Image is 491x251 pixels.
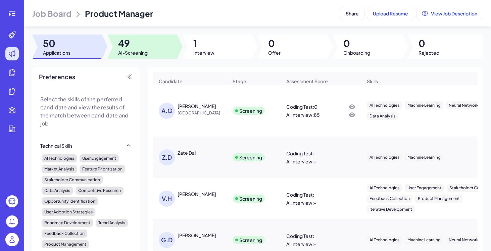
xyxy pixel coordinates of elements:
div: Coding Test : [286,191,314,198]
p: Select the skills of the perferred candidate and view the results of the match between candidate ... [40,95,132,128]
div: Z.D [159,149,175,165]
div: Product Management [42,240,89,248]
span: Applications [43,49,70,56]
span: Skills [367,78,378,85]
div: AI Technologies [42,154,77,162]
span: Product Manager [85,8,153,18]
div: Zate Dai [178,149,196,156]
div: AI Interview : - [286,158,316,165]
div: Product Management [415,195,462,203]
div: AI Interview : - [286,241,316,247]
div: V.H [159,191,175,207]
div: Machine Learning [405,236,443,244]
div: AI Interview : 85 [286,111,320,118]
div: AI Technologies [367,153,402,161]
div: Screening [239,154,262,161]
span: 0 [268,37,281,49]
span: [GEOGRAPHIC_DATA] [178,110,228,116]
div: Machine Learning [405,153,443,161]
span: Offer [268,49,281,56]
div: Neural Networks [446,236,483,244]
div: Screening [239,237,262,243]
div: AI Technologies [367,184,402,192]
div: A.G [159,103,175,119]
div: Competitive Research [76,187,124,195]
div: AI Technologies [367,236,402,244]
div: Vanessa Hu [178,191,216,197]
div: Machine Learning [405,101,443,109]
span: 0 [343,37,370,49]
span: 49 [118,37,148,49]
div: Technical Skills [40,142,72,149]
button: Upload Resume [367,7,414,20]
span: AI-Screening [118,49,148,56]
div: Data Analysis [367,112,398,120]
div: Coding Test : [286,150,314,157]
div: Feedback Collection [42,230,87,238]
div: Stakeholder Communication [42,176,103,184]
span: 0 [419,37,439,49]
div: Coding Test : [286,233,314,239]
div: Aditya Gudal [178,103,216,109]
div: Gourab Dey [178,232,216,239]
div: Roadmap Development [42,219,93,227]
span: Interview [193,49,214,56]
div: Data Analysis [42,187,73,195]
img: user_logo.png [5,233,19,246]
div: Opportunity Identification [42,197,98,205]
span: Share [346,10,359,16]
div: Screening [239,195,262,202]
span: Assessment Score [286,78,328,85]
span: Onboarding [343,49,370,56]
span: Stage [233,78,246,85]
span: View Job Description [431,10,477,16]
span: Candidate [159,78,183,85]
div: Screening [239,107,262,114]
span: Preferences [39,72,75,82]
button: Share [340,7,364,20]
span: 1 [193,37,214,49]
button: View Job Description [416,7,483,20]
span: Job Board [32,8,71,19]
div: User Engagement [405,184,444,192]
div: Neural Networks [446,101,483,109]
span: 50 [43,37,70,49]
div: Iterative Development [367,205,415,213]
div: User Adoption Strategies [42,208,95,216]
div: AI Interview : - [286,199,316,206]
div: Feature Prioritization [80,165,125,173]
div: Feedback Collection [367,195,412,203]
div: Market Analysis [42,165,77,173]
div: G.D [159,232,175,248]
div: AI Technologies [367,101,402,109]
div: Coding Test : 0 [286,103,317,110]
div: User Engagement [80,154,119,162]
span: Upload Resume [373,10,408,16]
div: Trend Analysis [96,219,128,227]
span: Rejected [419,49,439,56]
